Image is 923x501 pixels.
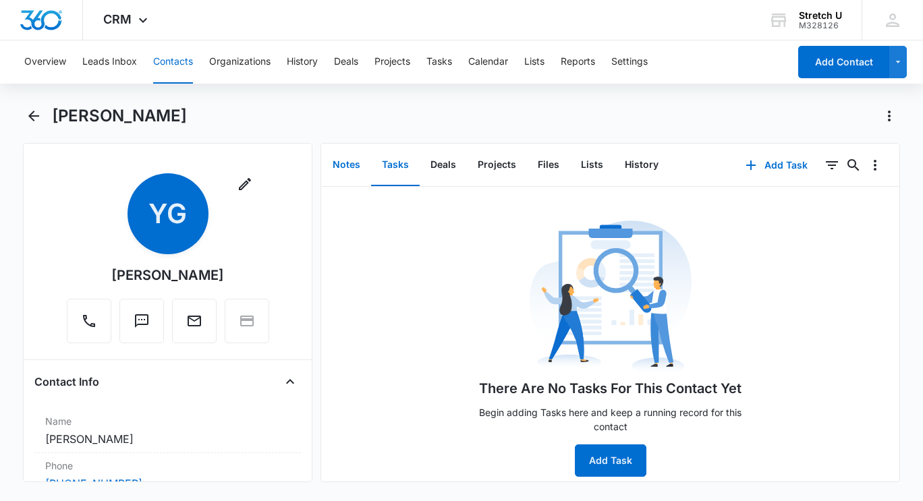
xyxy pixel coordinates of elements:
button: Deals [334,40,358,84]
div: Name[PERSON_NAME] [34,409,301,453]
button: Filters [821,154,843,176]
button: Search... [843,154,864,176]
button: Projects [467,144,527,186]
a: [PHONE_NUMBER] [45,475,142,492]
button: History [614,144,669,186]
button: Contacts [153,40,193,84]
button: Text [119,299,164,343]
div: account name [799,10,842,21]
button: Call [67,299,111,343]
button: Overflow Menu [864,154,886,176]
span: YG [128,173,208,254]
button: Files [527,144,570,186]
button: Tasks [426,40,452,84]
h1: [PERSON_NAME] [52,106,187,126]
button: Tasks [371,144,420,186]
button: Add Task [732,149,821,181]
button: Add Task [575,444,646,477]
dd: [PERSON_NAME] [45,431,290,447]
button: Lists [570,144,614,186]
a: Email [172,320,217,331]
button: Overview [24,40,66,84]
h1: There Are No Tasks For This Contact Yet [479,378,742,399]
button: Leads Inbox [82,40,137,84]
button: Projects [374,40,410,84]
button: Settings [611,40,648,84]
button: Lists [524,40,544,84]
label: Phone [45,459,290,473]
button: History [287,40,318,84]
button: Notes [322,144,371,186]
button: Back [23,105,44,127]
a: Text [119,320,164,331]
h4: Contact Info [34,374,99,390]
span: CRM [103,12,132,26]
p: Begin adding Tasks here and keep a running record for this contact [469,405,752,434]
button: Actions [878,105,900,127]
div: Phone[PHONE_NUMBER] [34,453,301,498]
a: Call [67,320,111,331]
div: account id [799,21,842,30]
img: No Data [530,216,692,378]
button: Deals [420,144,467,186]
button: Reports [561,40,595,84]
button: Add Contact [798,46,889,78]
button: Email [172,299,217,343]
button: Close [279,371,301,392]
button: Calendar [468,40,508,84]
div: [PERSON_NAME] [111,265,224,285]
button: Organizations [209,40,271,84]
label: Name [45,414,290,428]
